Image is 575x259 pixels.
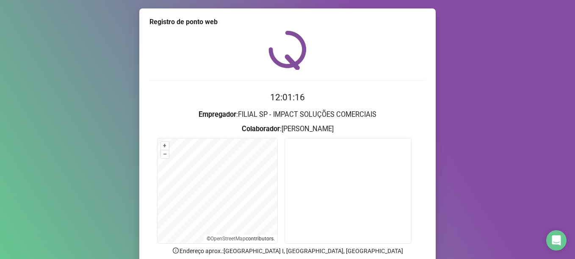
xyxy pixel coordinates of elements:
h3: : FILIAL SP - IMPACT SOLUÇÕES COMERCIAIS [149,109,426,120]
p: Endereço aprox. : [GEOGRAPHIC_DATA] I, [GEOGRAPHIC_DATA], [GEOGRAPHIC_DATA] [149,246,426,256]
img: QRPoint [268,30,307,70]
div: Open Intercom Messenger [546,230,567,251]
div: Registro de ponto web [149,17,426,27]
span: info-circle [172,247,180,254]
h3: : [PERSON_NAME] [149,124,426,135]
button: – [161,150,169,158]
strong: Colaborador [242,125,280,133]
button: + [161,142,169,150]
a: OpenStreetMap [210,236,246,242]
time: 12:01:16 [270,92,305,102]
li: © contributors. [207,236,275,242]
strong: Empregador [199,110,236,118]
